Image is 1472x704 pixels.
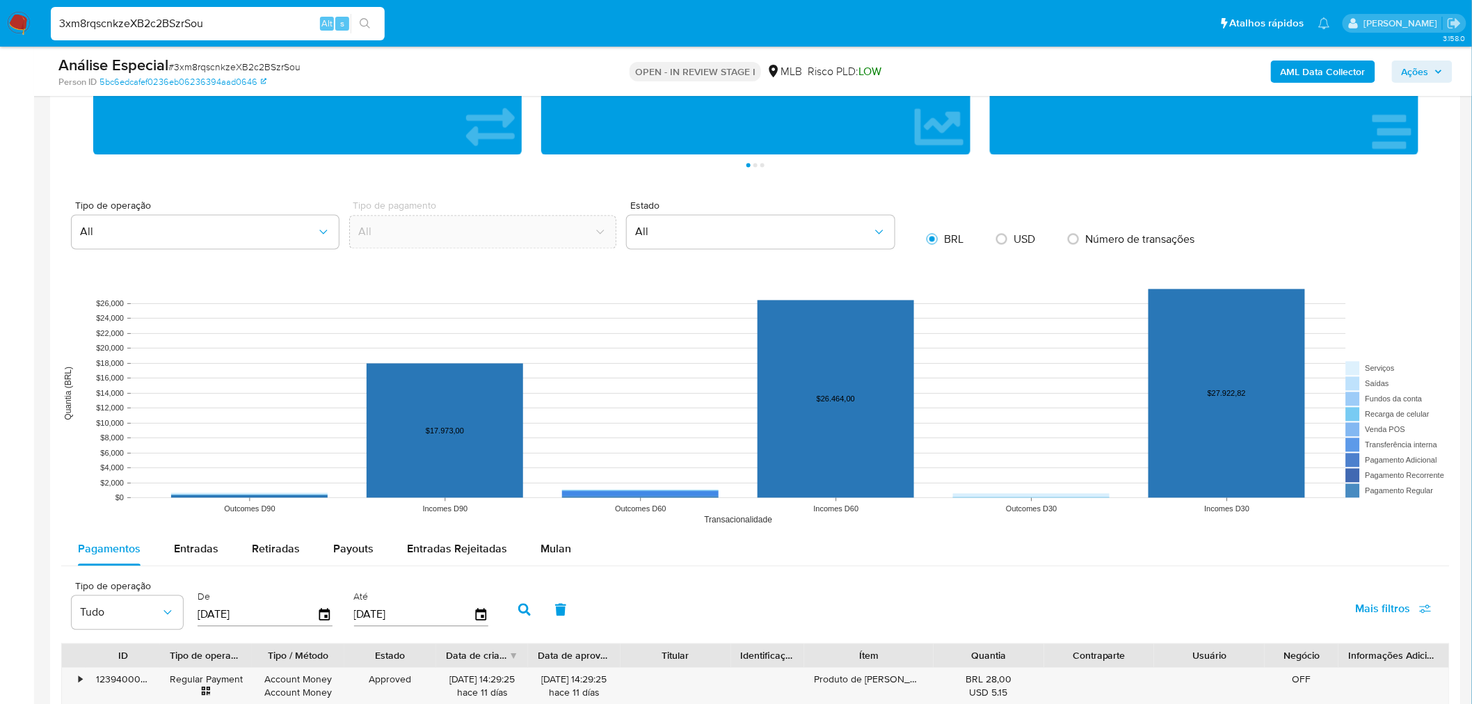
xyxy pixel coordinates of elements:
[808,64,881,79] span: Risco PLD:
[1392,61,1453,83] button: Ações
[767,64,802,79] div: MLB
[630,62,761,81] p: OPEN - IN REVIEW STAGE I
[351,14,379,33] button: search-icon
[58,54,168,76] b: Análise Especial
[1318,17,1330,29] a: Notificações
[1443,33,1465,44] span: 3.158.0
[1363,17,1442,30] p: laisa.felismino@mercadolivre.com
[1281,61,1366,83] b: AML Data Collector
[1402,61,1429,83] span: Ações
[340,17,344,30] span: s
[858,63,881,79] span: LOW
[321,17,333,30] span: Alt
[1230,16,1304,31] span: Atalhos rápidos
[1447,16,1462,31] a: Sair
[1271,61,1375,83] button: AML Data Collector
[168,60,301,74] span: # 3xm8rqscnkzeXB2c2BSzrSou
[99,76,266,88] a: 5bc6edcafef0236eb06236394aad0646
[58,76,97,88] b: Person ID
[51,15,385,33] input: Pesquise usuários ou casos...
